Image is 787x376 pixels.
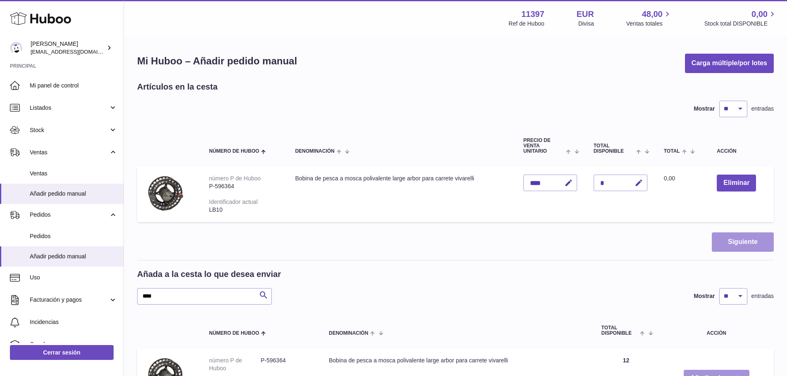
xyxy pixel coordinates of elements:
span: Stock [30,126,109,134]
span: Pedidos [30,232,117,240]
div: número P de Huboo [209,175,261,182]
label: Mostrar [694,292,715,300]
span: Denominación [295,149,334,154]
span: 48,00 [642,9,663,20]
td: Bobina de pesca a mosca polivalente large arbor para carrete vivarelli [287,166,515,222]
a: 48,00 Ventas totales [626,9,672,28]
span: Precio de venta unitario [523,138,564,154]
span: Total [664,149,680,154]
dt: número P de Huboo [209,357,261,372]
h3: Estilo [3,26,121,35]
label: Tamaño de fuente [3,50,50,57]
span: Uso [30,274,117,281]
span: Ventas totales [626,20,672,28]
div: P-596364 [209,182,278,190]
a: 0,00 Stock total DISPONIBLE [704,9,777,28]
strong: 11397 [521,9,544,20]
h1: Mi Huboo – Añadir pedido manual [137,54,297,68]
label: Mostrar [694,105,715,113]
div: Identificador actual [209,199,258,205]
span: Total DISPONIBLE [602,325,638,336]
span: Incidencias [30,318,117,326]
span: [EMAIL_ADDRESS][DOMAIN_NAME] [31,48,121,55]
div: LB10 [209,206,278,214]
span: Ventas [30,149,109,156]
div: Divisa [578,20,594,28]
span: Stock total DISPONIBLE [704,20,777,28]
span: Total DISPONIBLE [594,143,635,154]
span: 16 px [10,57,23,64]
span: Número de Huboo [209,149,259,154]
span: Mi panel de control [30,82,117,90]
span: entradas [751,105,774,113]
h2: Añada a la cesta lo que desea enviar [137,269,281,280]
button: Carga múltiple/por lotes [685,54,774,73]
span: 0,00 [664,175,675,182]
span: Número de Huboo [209,331,259,336]
img: Bobina de pesca a mosca polivalente large arbor para carrete vivarelli [145,175,187,211]
button: Eliminar [717,175,756,192]
dd: P-596364 [261,357,312,372]
span: Añadir pedido manual [30,253,117,260]
h2: Artículos en la cesta [137,81,218,92]
a: Back to Top [12,11,45,18]
span: Listados [30,104,109,112]
div: Acción [717,149,766,154]
div: [PERSON_NAME] [31,40,105,56]
span: Canales [30,341,117,348]
a: Cerrar sesión [10,345,114,360]
span: entradas [751,292,774,300]
span: 0,00 [751,9,768,20]
div: Outline [3,3,121,11]
span: Añadir pedido manual [30,190,117,198]
th: Acción [659,317,774,344]
span: Denominación [329,331,368,336]
span: Facturación y pagos [30,296,109,304]
strong: EUR [577,9,594,20]
img: info@luckybur.com [10,42,22,54]
div: Ref de Huboo [509,20,544,28]
button: Siguiente [712,232,774,252]
span: Ventas [30,170,117,177]
span: Pedidos [30,211,109,219]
